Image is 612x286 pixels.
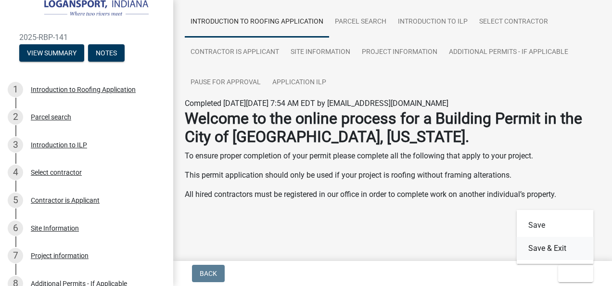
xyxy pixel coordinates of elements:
[267,67,332,98] a: Application ILP
[31,197,100,204] div: Contractor is Applicant
[329,7,392,38] a: Parcel search
[31,114,71,120] div: Parcel search
[356,37,443,68] a: Project information
[8,109,23,125] div: 2
[185,189,600,200] p: All hired contractors must be registered in our office in order to complete work on another indiv...
[566,270,580,277] span: Exit
[88,44,125,62] button: Notes
[31,142,87,148] div: Introduction to ILP
[8,248,23,263] div: 7
[8,221,23,236] div: 6
[8,193,23,208] div: 5
[285,37,356,68] a: Site Information
[185,7,329,38] a: Introduction to Roofing Application
[192,265,225,282] button: Back
[185,99,448,108] span: Completed [DATE][DATE] 7:54 AM EDT by [EMAIL_ADDRESS][DOMAIN_NAME]
[185,169,600,181] p: This permit application should only be used if your project is roofing without framing alterations.
[443,37,574,68] a: Additional Permits - If Applicable
[8,137,23,153] div: 3
[473,7,554,38] a: Select contractor
[185,37,285,68] a: Contractor is Applicant
[558,265,593,282] button: Exit
[392,7,473,38] a: Introduction to ILP
[185,109,582,146] strong: Welcome to the online process for a Building Permit in the City of [GEOGRAPHIC_DATA], [US_STATE].
[8,165,23,180] div: 4
[31,252,89,259] div: Project information
[31,169,82,176] div: Select contractor
[8,82,23,97] div: 1
[31,86,136,93] div: Introduction to Roofing Application
[517,237,594,260] button: Save & Exit
[19,50,84,57] wm-modal-confirm: Summary
[517,210,594,264] div: Exit
[88,50,125,57] wm-modal-confirm: Notes
[200,270,217,277] span: Back
[19,44,84,62] button: View Summary
[19,33,154,42] span: 2025-RBP-141
[185,150,600,162] p: To ensure proper completion of your permit please complete all the following that apply to your p...
[185,67,267,98] a: Pause for Approval
[31,225,79,232] div: Site Information
[517,214,594,237] button: Save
